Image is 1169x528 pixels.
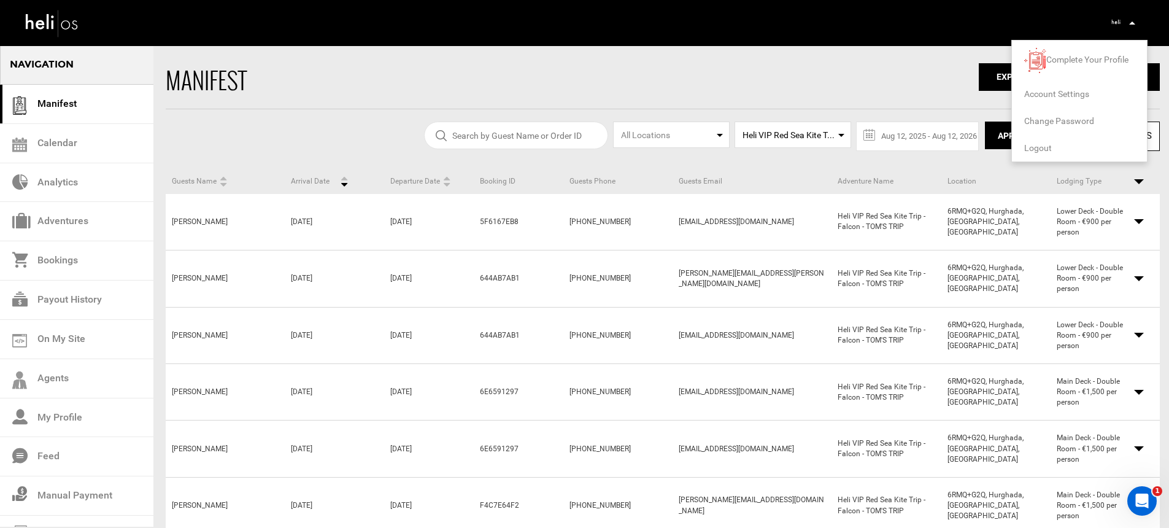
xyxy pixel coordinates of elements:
div: Heli VIP Red Sea Kite Trip - Falcon - TOM'S TRIP [831,268,941,289]
div: [PERSON_NAME] [166,217,285,227]
button: Export PDF [979,63,1065,91]
div: 6RMQ+G2Q, Hurghada, [GEOGRAPHIC_DATA], [GEOGRAPHIC_DATA] [941,206,1051,238]
div: [DATE] [285,387,384,397]
div: 6E6591297 [474,444,563,454]
img: heli-logo [25,7,80,39]
span: Select box activate [613,122,730,148]
div: F4C7E64F2 [474,500,563,511]
div: Lower Deck - Double Room - €900 per person [1051,263,1150,294]
div: Heli VIP Red Sea Kite Trip - Falcon - TOM'S TRIP [831,495,941,516]
img: guest-list.svg [10,96,29,115]
div: 6RMQ+G2Q, Hurghada, [GEOGRAPHIC_DATA], [GEOGRAPHIC_DATA] [941,320,1051,351]
div: Main Deck - Double Room - €1,500 per person [1051,490,1150,521]
span: All Locations [621,130,670,140]
img: agents-icon.svg [12,371,27,389]
span: Change Password [1024,116,1094,126]
div: Heli VIP Red Sea Kite Trip - Falcon - TOM'S TRIP [831,382,941,403]
div: 6RMQ+G2Q, Hurghada, [GEOGRAPHIC_DATA], [GEOGRAPHIC_DATA] [941,490,1051,521]
div: [DATE] [285,217,384,227]
div: Guests Email [673,176,831,188]
div: [PHONE_NUMBER] [563,500,673,511]
img: calendar.svg [12,138,27,152]
input: Search by Guest Name or Order ID [424,122,608,149]
div: [PHONE_NUMBER] [563,217,673,227]
span: Select box activate [735,122,851,148]
button: Apply Filters [985,122,1071,149]
div: [EMAIL_ADDRESS][DOMAIN_NAME] [673,330,831,341]
div: Lodging Type [1051,176,1150,188]
span: Arrival Date [291,176,330,187]
div: [DATE] [384,500,474,511]
div: [PERSON_NAME][EMAIL_ADDRESS][DOMAIN_NAME] [673,495,831,516]
div: 6RMQ+G2Q, Hurghada, [GEOGRAPHIC_DATA], [GEOGRAPHIC_DATA] [941,263,1051,294]
div: MANIFEST [166,63,862,96]
div: Location [941,176,1051,188]
span: 1 [1152,486,1162,496]
div: Heli VIP Red Sea Kite Trip - Falcon - TOM'S TRIP [831,438,941,459]
div: [EMAIL_ADDRESS][DOMAIN_NAME] [673,217,831,227]
div: [PERSON_NAME] [166,330,285,341]
div: Main Deck - Double Room - €1,500 per person [1051,433,1150,464]
div: Lower Deck - Double Room - €900 per person [1051,320,1150,351]
span: Complete Your Profile [1046,55,1128,64]
span: Guests Name [172,176,217,187]
div: 6RMQ+G2Q, Hurghada, [GEOGRAPHIC_DATA], [GEOGRAPHIC_DATA] [941,433,1051,464]
div: [PERSON_NAME] [166,500,285,511]
div: [EMAIL_ADDRESS][DOMAIN_NAME] [673,444,831,454]
div: Lower Deck - Double Room - €900 per person [1051,206,1150,238]
div: Guests Phone [563,176,673,188]
div: [DATE] [285,330,384,341]
div: 644AB7AB1 [474,273,563,284]
div: [DATE] [285,500,384,511]
div: [DATE] [384,217,474,227]
div: [DATE] [384,330,474,341]
div: [DATE] [384,273,474,284]
div: [DATE] [285,273,384,284]
div: [PHONE_NUMBER] [563,330,673,341]
div: 6E6591297 [474,387,563,397]
span: Logout [1024,143,1052,153]
div: Booking ID [474,176,563,188]
img: 7b8205e9328a03c7eaaacec4a25d2b25.jpeg [1106,13,1125,31]
div: [PHONE_NUMBER] [563,444,673,454]
div: 5F6167EB8 [474,217,563,227]
div: [PHONE_NUMBER] [563,387,673,397]
div: 644AB7AB1 [474,330,563,341]
div: Adventure Name [831,176,941,188]
span: Account Settings [1024,89,1089,99]
div: [DATE] [285,444,384,454]
div: Main Deck - Double Room - €1,500 per person [1051,376,1150,408]
span: Departure Date [390,176,440,187]
div: [PERSON_NAME] [166,273,285,284]
div: [EMAIL_ADDRESS][DOMAIN_NAME] [673,387,831,397]
img: images [1024,48,1046,73]
div: 6RMQ+G2Q, Hurghada, [GEOGRAPHIC_DATA], [GEOGRAPHIC_DATA] [941,376,1051,408]
div: [PHONE_NUMBER] [563,273,673,284]
span: Heli VIP Red Sea Kite Trip - Falcon - TOM'S TRIP [743,129,843,141]
div: [DATE] [384,387,474,397]
iframe: Intercom live chat [1127,486,1157,516]
div: [PERSON_NAME] [166,387,285,397]
input: Aug 12, 2025 - Aug 12, 2026 [869,122,978,149]
div: Heli VIP Red Sea Kite Trip - Falcon - TOM'S TRIP [831,325,941,346]
img: on_my_site.svg [12,334,27,347]
div: [DATE] [384,444,474,454]
div: Heli VIP Red Sea Kite Trip - Falcon - TOM'S TRIP [831,211,941,232]
div: [PERSON_NAME][EMAIL_ADDRESS][PERSON_NAME][DOMAIN_NAME] [673,268,831,289]
div: [PERSON_NAME] [166,444,285,454]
